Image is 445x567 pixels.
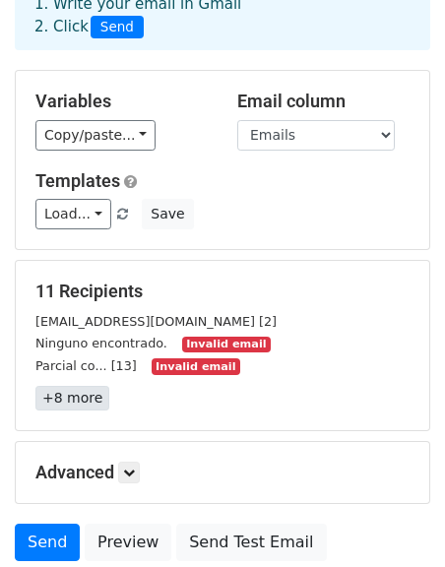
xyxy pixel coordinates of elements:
small: Ninguno encontrado. [35,336,167,350]
a: Load... [35,199,111,229]
small: Parcial co... [13] [35,358,137,373]
span: Send [91,16,144,39]
button: Save [142,199,193,229]
h5: 11 Recipients [35,281,410,302]
small: [EMAIL_ADDRESS][DOMAIN_NAME] [2] [35,314,277,329]
small: Invalid email [182,337,271,353]
a: +8 more [35,386,109,410]
a: Copy/paste... [35,120,156,151]
a: Preview [85,524,171,561]
h5: Advanced [35,462,410,483]
a: Templates [35,170,120,191]
h5: Variables [35,91,208,112]
a: Send [15,524,80,561]
h5: Email column [237,91,410,112]
div: Widget de chat [347,472,445,567]
small: Invalid email [152,358,240,375]
a: Send Test Email [176,524,326,561]
iframe: Chat Widget [347,472,445,567]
